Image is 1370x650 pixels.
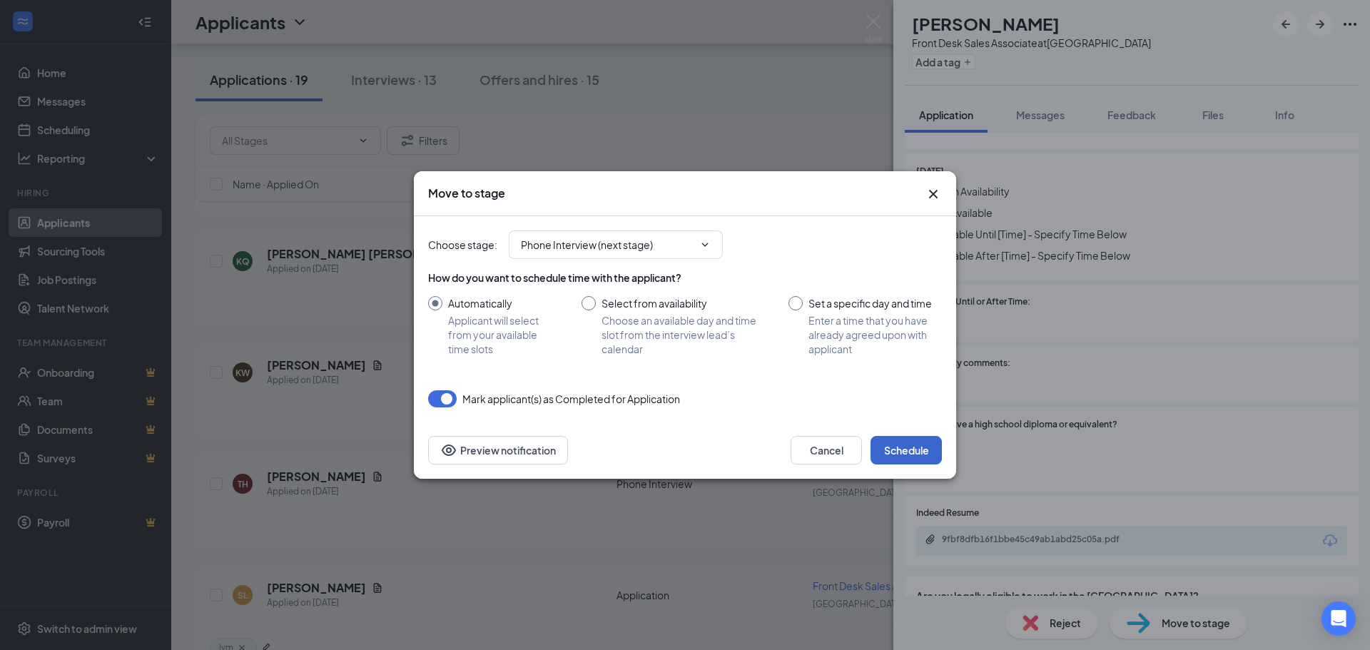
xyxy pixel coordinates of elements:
svg: Cross [925,186,942,203]
div: Open Intercom Messenger [1321,601,1356,636]
div: How do you want to schedule time with the applicant? [428,270,942,285]
button: Preview notificationEye [428,436,568,464]
button: Cancel [791,436,862,464]
h3: Move to stage [428,186,505,201]
svg: ChevronDown [699,239,711,250]
span: Choose stage : [428,237,497,253]
span: Mark applicant(s) as Completed for Application [462,390,680,407]
button: Close [925,186,942,203]
button: Schedule [871,436,942,464]
svg: Eye [440,442,457,459]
